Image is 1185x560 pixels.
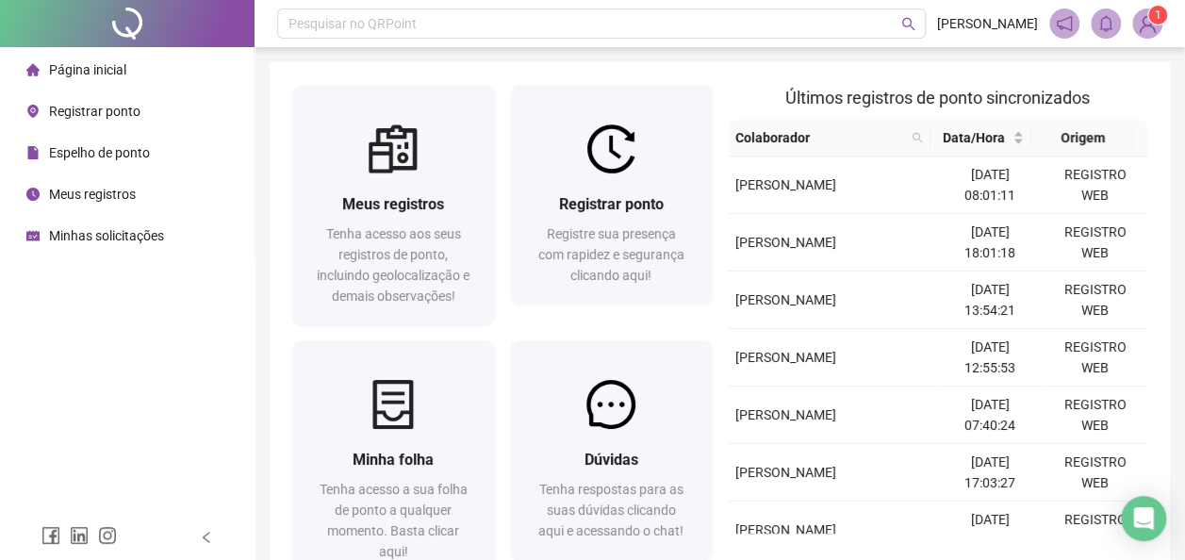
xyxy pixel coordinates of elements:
span: [PERSON_NAME] [735,407,836,422]
img: 93202 [1133,9,1161,38]
sup: Atualize o seu contato no menu Meus Dados [1148,6,1167,25]
span: Últimos registros de ponto sincronizados [785,88,1090,107]
td: REGISTRO WEB [1043,444,1147,502]
td: [DATE] 18:01:18 [937,214,1042,272]
td: [DATE] 13:54:21 [937,272,1042,329]
span: [PERSON_NAME] [735,465,836,480]
span: Minha folha [353,451,434,469]
span: Espelho de ponto [49,145,150,160]
td: [DATE] 08:01:11 [937,156,1042,214]
td: [DATE] 12:55:53 [937,329,1042,387]
span: clock-circle [26,188,40,201]
span: Dúvidas [584,451,638,469]
span: Colaborador [735,127,904,148]
span: Meus registros [342,195,444,213]
span: Data/Hora [938,127,1010,148]
td: REGISTRO WEB [1043,387,1147,444]
td: REGISTRO WEB [1043,329,1147,387]
td: REGISTRO WEB [1043,502,1147,559]
span: Registrar ponto [559,195,664,213]
span: Registre sua presença com rapidez e segurança clicando aqui! [538,226,684,283]
span: facebook [41,526,60,545]
th: Origem [1031,120,1133,156]
span: [PERSON_NAME] [735,350,836,365]
div: Open Intercom Messenger [1121,496,1166,541]
td: [DATE] 07:40:24 [937,387,1042,444]
span: linkedin [70,526,89,545]
a: Registrar pontoRegistre sua presença com rapidez e segurança clicando aqui! [510,85,713,305]
span: [PERSON_NAME] [735,522,836,537]
span: file [26,146,40,159]
td: REGISTRO WEB [1043,156,1147,214]
td: [DATE] 17:03:27 [937,444,1042,502]
span: environment [26,105,40,118]
span: Registrar ponto [49,104,140,119]
th: Data/Hora [930,120,1032,156]
span: search [901,17,915,31]
td: REGISTRO WEB [1043,272,1147,329]
span: [PERSON_NAME] [735,177,836,192]
span: bell [1097,15,1114,32]
span: Tenha acesso a sua folha de ponto a qualquer momento. Basta clicar aqui! [320,482,468,559]
span: Meus registros [49,187,136,202]
span: search [912,132,923,143]
span: search [908,124,927,152]
td: [DATE] 13:35:31 [937,502,1042,559]
span: [PERSON_NAME] [735,292,836,307]
span: instagram [98,526,117,545]
span: Minhas solicitações [49,228,164,243]
span: Página inicial [49,62,126,77]
span: [PERSON_NAME] [735,235,836,250]
span: home [26,63,40,76]
td: REGISTRO WEB [1043,214,1147,272]
span: Tenha respostas para as suas dúvidas clicando aqui e acessando o chat! [538,482,683,538]
a: Meus registrosTenha acesso aos seus registros de ponto, incluindo geolocalização e demais observa... [292,85,495,325]
span: 1 [1155,8,1161,22]
span: [PERSON_NAME] [937,13,1038,34]
span: Tenha acesso aos seus registros de ponto, incluindo geolocalização e demais observações! [317,226,469,304]
span: notification [1056,15,1073,32]
span: left [200,531,213,544]
span: schedule [26,229,40,242]
a: DúvidasTenha respostas para as suas dúvidas clicando aqui e acessando o chat! [510,340,713,560]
